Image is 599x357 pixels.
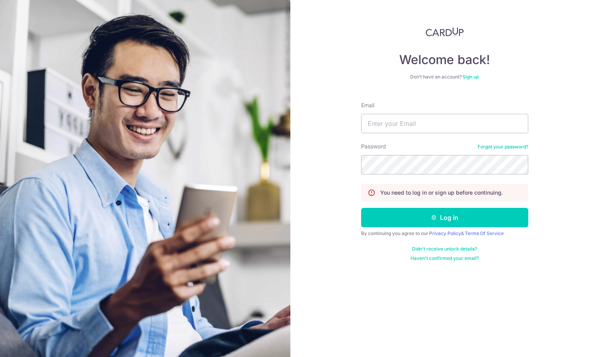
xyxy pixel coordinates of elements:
a: Haven't confirmed your email? [410,255,479,261]
a: Privacy Policy [429,230,461,236]
a: Forgot your password? [478,144,528,150]
a: Didn't receive unlock details? [412,246,477,252]
input: Enter your Email [361,114,528,133]
div: By continuing you agree to our & [361,230,528,237]
a: Sign up [463,74,479,80]
a: Terms Of Service [465,230,504,236]
h4: Welcome back! [361,52,528,68]
label: Password [361,143,386,150]
label: Email [361,101,374,109]
img: CardUp Logo [426,27,464,37]
p: You need to log in or sign up before continuing. [380,189,503,197]
button: Log in [361,208,528,227]
div: Don’t have an account? [361,74,528,80]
